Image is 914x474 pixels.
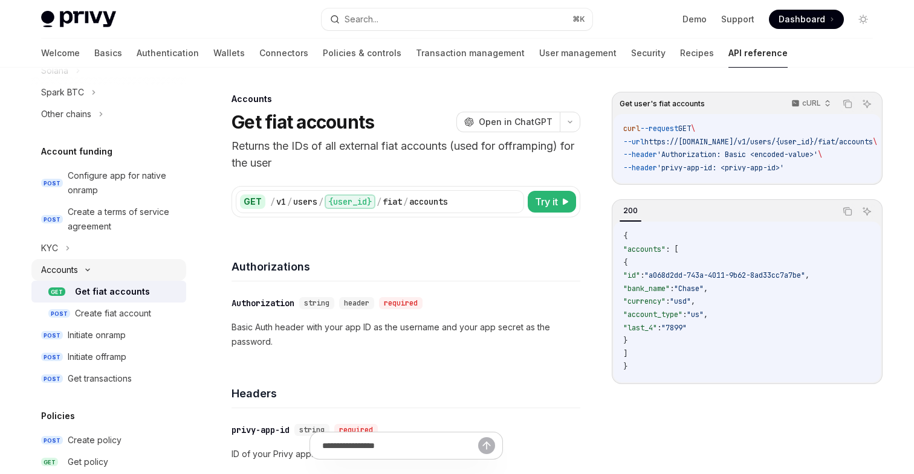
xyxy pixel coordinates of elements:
span: : [ [666,245,678,254]
div: Get transactions [68,371,132,386]
span: ⌘ K [572,14,585,24]
span: { [623,258,627,267]
div: required [334,424,378,436]
button: Ask AI [859,203,875,219]
span: : [640,271,644,280]
span: POST [41,215,63,224]
a: Connectors [259,39,308,68]
p: Returns the IDs of all external fiat accounts (used for offramping) for the user [232,138,580,171]
div: Spark BTC [41,85,84,100]
button: Search...⌘K [322,8,592,30]
span: POST [48,309,70,318]
span: 'Authorization: Basic <encoded-value>' [657,150,818,159]
div: Initiate onramp [68,328,126,342]
a: POSTInitiate offramp [31,346,186,368]
span: , [691,296,695,306]
a: Transaction management [416,39,525,68]
div: GET [240,194,265,209]
div: Accounts [41,263,78,277]
div: / [319,196,323,208]
div: required [379,297,423,309]
button: Send message [478,437,495,454]
a: Wallets [213,39,245,68]
span: "accounts" [623,245,666,254]
button: cURL [785,94,836,114]
button: Ask AI [859,96,875,112]
h4: Headers [232,385,580,402]
a: GETGet policy [31,451,186,473]
span: "us" [687,310,704,319]
span: 'privy-app-id: <privy-app-id>' [657,163,784,173]
div: / [287,196,292,208]
button: Copy the contents from the code block [840,96,855,112]
img: light logo [41,11,116,28]
h5: Policies [41,409,75,423]
span: "bank_name" [623,284,670,293]
div: accounts [409,196,448,208]
div: Create a terms of service agreement [68,205,179,234]
span: Open in ChatGPT [479,116,553,128]
span: : [682,310,687,319]
span: : [670,284,674,293]
div: / [270,196,275,208]
a: POSTCreate policy [31,429,186,451]
p: cURL [802,98,821,108]
h5: Account funding [41,144,112,159]
a: POSTCreate a terms of service agreement [31,201,186,237]
span: --header [623,163,657,173]
span: "7899" [661,323,687,333]
span: POST [41,374,63,383]
span: , [704,310,708,319]
span: --request [640,124,678,133]
p: Basic Auth header with your app ID as the username and your app secret as the password. [232,320,580,349]
span: curl [623,124,640,133]
span: Get user's fiat accounts [620,99,705,109]
a: POSTConfigure app for native onramp [31,165,186,201]
div: KYC [41,241,58,255]
span: \ [873,137,877,147]
button: Copy the contents from the code block [840,203,855,219]
span: GET [678,124,691,133]
span: GET [48,287,65,296]
span: string [299,425,325,435]
span: "Chase" [674,284,704,293]
div: Search... [345,12,378,27]
div: privy-app-id [232,424,290,436]
a: Demo [682,13,707,25]
div: Configure app for native onramp [68,168,179,197]
div: / [377,196,381,208]
button: Try it [528,191,576,213]
a: Recipes [680,39,714,68]
span: "id" [623,271,640,280]
div: Initiate offramp [68,350,126,364]
div: Accounts [232,93,580,105]
span: --header [623,150,657,159]
a: Welcome [41,39,80,68]
a: API reference [728,39,788,68]
span: "usd" [670,296,691,306]
span: POST [41,331,63,340]
span: { [623,231,627,241]
a: User management [539,39,617,68]
a: POSTInitiate onramp [31,324,186,346]
h4: Authorizations [232,258,580,275]
div: v1 [276,196,286,208]
span: "currency" [623,296,666,306]
span: Try it [535,194,558,209]
span: POST [41,436,63,445]
span: \ [691,124,695,133]
div: 200 [620,203,641,218]
a: Dashboard [769,10,844,29]
button: Open in ChatGPT [456,112,560,132]
div: Get fiat accounts [75,284,150,299]
div: Get policy [68,455,108,469]
span: "last_4" [623,323,657,333]
div: fiat [383,196,402,208]
div: / [403,196,408,208]
span: "a068d2dd-743a-4011-9b62-8ad33cc7a7be" [644,271,805,280]
div: Authorization [232,297,294,309]
button: Toggle dark mode [854,10,873,29]
a: POSTCreate fiat account [31,303,186,324]
span: string [304,298,329,308]
span: , [805,271,809,280]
